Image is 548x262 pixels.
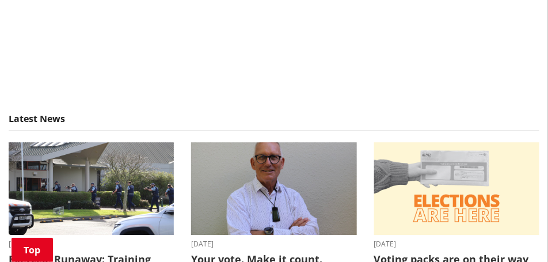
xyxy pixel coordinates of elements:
[495,214,536,255] iframe: Messenger Launcher
[191,241,356,248] time: [DATE]
[374,142,539,236] img: Elections are here
[12,238,53,262] a: Top
[374,241,539,248] time: [DATE]
[191,142,356,236] img: Craig Hobbs
[9,241,174,248] time: [DATE]
[9,142,174,236] img: AOS Exercise Runaway
[9,113,539,131] h5: Latest News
